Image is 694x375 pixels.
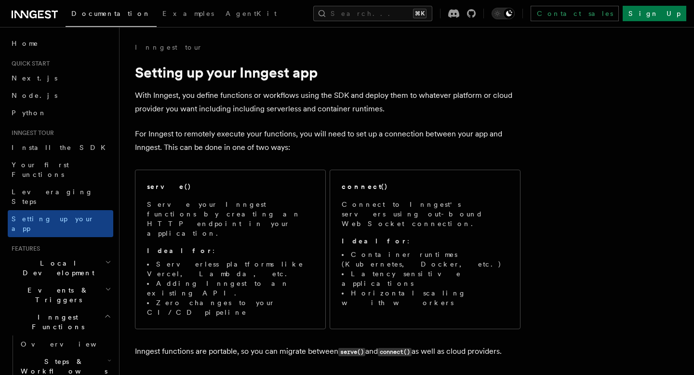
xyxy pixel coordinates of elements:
[147,200,314,238] p: Serve your Inngest functions by creating an HTTP endpoint in your application.
[135,170,326,329] a: serve()Serve your Inngest functions by creating an HTTP endpoint in your application.Ideal for:Se...
[8,308,113,335] button: Inngest Functions
[492,8,515,19] button: Toggle dark mode
[8,281,113,308] button: Events & Triggers
[12,109,47,117] span: Python
[8,87,113,104] a: Node.js
[71,10,151,17] span: Documentation
[135,127,520,154] p: For Inngest to remotely execute your functions, you will need to set up a connection between your...
[313,6,432,21] button: Search...⌘K
[8,69,113,87] a: Next.js
[342,269,508,288] li: Latency sensitive applications
[330,170,520,329] a: connect()Connect to Inngest's servers using out-bound WebSocket connection.Ideal for:Container ru...
[342,236,508,246] p: :
[342,182,388,191] h2: connect()
[12,74,57,82] span: Next.js
[378,348,412,356] code: connect()
[8,183,113,210] a: Leveraging Steps
[8,60,50,67] span: Quick start
[8,104,113,121] a: Python
[12,144,111,151] span: Install the SDK
[8,129,54,137] span: Inngest tour
[147,246,314,255] p: :
[147,247,213,254] strong: Ideal for
[342,200,508,228] p: Connect to Inngest's servers using out-bound WebSocket connection.
[147,182,191,191] h2: serve()
[12,92,57,99] span: Node.js
[413,9,427,18] kbd: ⌘K
[342,237,407,245] strong: Ideal for
[12,39,39,48] span: Home
[342,288,508,308] li: Horizontal scaling with workers
[8,156,113,183] a: Your first Functions
[8,35,113,52] a: Home
[162,10,214,17] span: Examples
[157,3,220,26] a: Examples
[8,254,113,281] button: Local Development
[220,3,282,26] a: AgentKit
[12,215,94,232] span: Setting up your app
[135,89,520,116] p: With Inngest, you define functions or workflows using the SDK and deploy them to whatever platfor...
[8,258,105,278] span: Local Development
[226,10,277,17] span: AgentKit
[135,42,202,52] a: Inngest tour
[8,285,105,305] span: Events & Triggers
[66,3,157,27] a: Documentation
[531,6,619,21] a: Contact sales
[8,312,104,332] span: Inngest Functions
[623,6,686,21] a: Sign Up
[147,298,314,317] li: Zero changes to your CI/CD pipeline
[338,348,365,356] code: serve()
[342,250,508,269] li: Container runtimes (Kubernetes, Docker, etc.)
[12,161,69,178] span: Your first Functions
[147,259,314,279] li: Serverless platforms like Vercel, Lambda, etc.
[8,245,40,253] span: Features
[135,345,520,359] p: Inngest functions are portable, so you can migrate between and as well as cloud providers.
[12,188,93,205] span: Leveraging Steps
[8,139,113,156] a: Install the SDK
[21,340,120,348] span: Overview
[135,64,520,81] h1: Setting up your Inngest app
[8,210,113,237] a: Setting up your app
[17,335,113,353] a: Overview
[147,279,314,298] li: Adding Inngest to an existing API.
